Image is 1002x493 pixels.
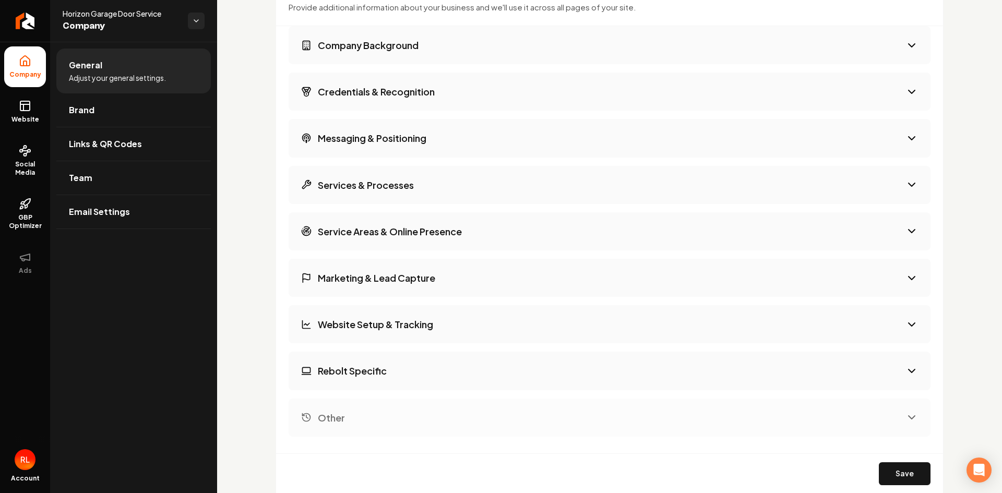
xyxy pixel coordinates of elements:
button: Other [289,399,931,437]
a: Links & QR Codes [56,127,211,161]
button: Messaging & Positioning [289,119,931,157]
a: Website [4,91,46,132]
h3: Service Areas & Online Presence [318,225,462,238]
button: Credentials & Recognition [289,73,931,111]
button: Ads [4,243,46,283]
span: Email Settings [69,206,130,218]
button: Service Areas & Online Presence [289,212,931,250]
button: Rebolt Specific [289,352,931,390]
h3: Other [318,411,345,424]
h3: Messaging & Positioning [318,131,426,145]
button: Marketing & Lead Capture [289,259,931,297]
button: Save [879,462,931,485]
p: Provide additional information about your business and we'll use it across all pages of your site. [289,2,931,14]
h3: Credentials & Recognition [318,85,435,98]
span: Team [69,172,92,184]
a: GBP Optimizer [4,189,46,238]
span: GBP Optimizer [4,213,46,230]
span: Ads [15,267,36,275]
span: Company [63,19,180,33]
h3: Company Background [318,39,419,52]
a: Social Media [4,136,46,185]
h3: Services & Processes [318,178,414,191]
span: Links & QR Codes [69,138,142,150]
a: Team [56,161,211,195]
img: Ray Larson [15,449,35,470]
button: Website Setup & Tracking [289,305,931,343]
span: Horizon Garage Door Service [63,8,180,19]
span: Adjust your general settings. [69,73,166,83]
span: Website [7,115,43,124]
h3: Website Setup & Tracking [318,318,433,331]
span: Company [5,70,45,79]
span: General [69,59,102,71]
a: Email Settings [56,195,211,229]
span: Account [11,474,40,483]
span: Social Media [4,160,46,177]
h3: Rebolt Specific [318,364,387,377]
button: Open user button [15,449,35,470]
button: Company Background [289,26,931,64]
a: Brand [56,93,211,127]
span: Brand [69,104,94,116]
button: Services & Processes [289,166,931,204]
div: Open Intercom Messenger [967,458,992,483]
h3: Marketing & Lead Capture [318,271,435,284]
img: Rebolt Logo [16,13,35,29]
